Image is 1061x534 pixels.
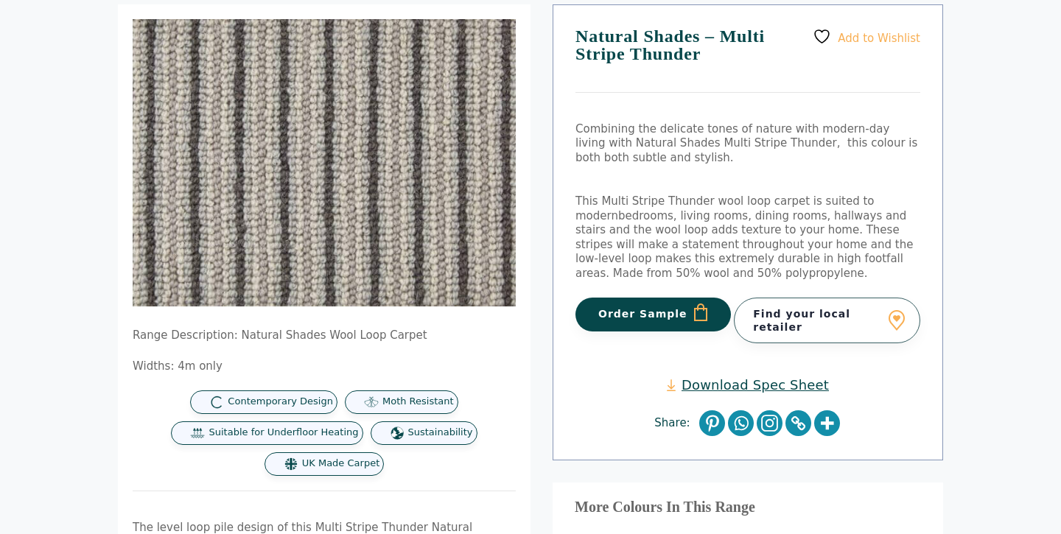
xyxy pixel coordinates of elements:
[575,298,731,331] button: Order Sample
[575,122,917,164] span: Combining the delicate tones of nature with modern-day living with Natural Shades Multi Stripe Th...
[699,410,725,436] a: Pinterest
[814,410,840,436] a: More
[575,209,913,280] span: bedrooms, living rooms, dining rooms, hallways and stairs and the wool loop adds texture to your ...
[382,396,454,408] span: Moth Resistant
[785,410,811,436] a: Copy Link
[728,410,754,436] a: Whatsapp
[133,329,516,343] p: Range Description: Natural Shades Wool Loop Carpet
[757,410,782,436] a: Instagram
[133,359,516,374] p: Widths: 4m only
[575,27,920,93] h1: Natural Shades – Multi Stripe Thunder
[209,426,358,439] span: Suitable for Underfloor Heating
[575,505,921,510] h3: More Colours In This Range
[654,416,697,431] span: Share:
[813,27,920,46] a: Add to Wishlist
[408,426,473,439] span: Sustainability
[838,31,920,44] span: Add to Wishlist
[302,457,379,470] span: UK Made Carpet
[228,396,333,408] span: Contemporary Design
[667,376,829,393] a: Download Spec Sheet
[734,298,920,343] a: Find your local retailer
[575,194,875,222] span: This Multi Stripe Thunder wool loop carpet is suited to modern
